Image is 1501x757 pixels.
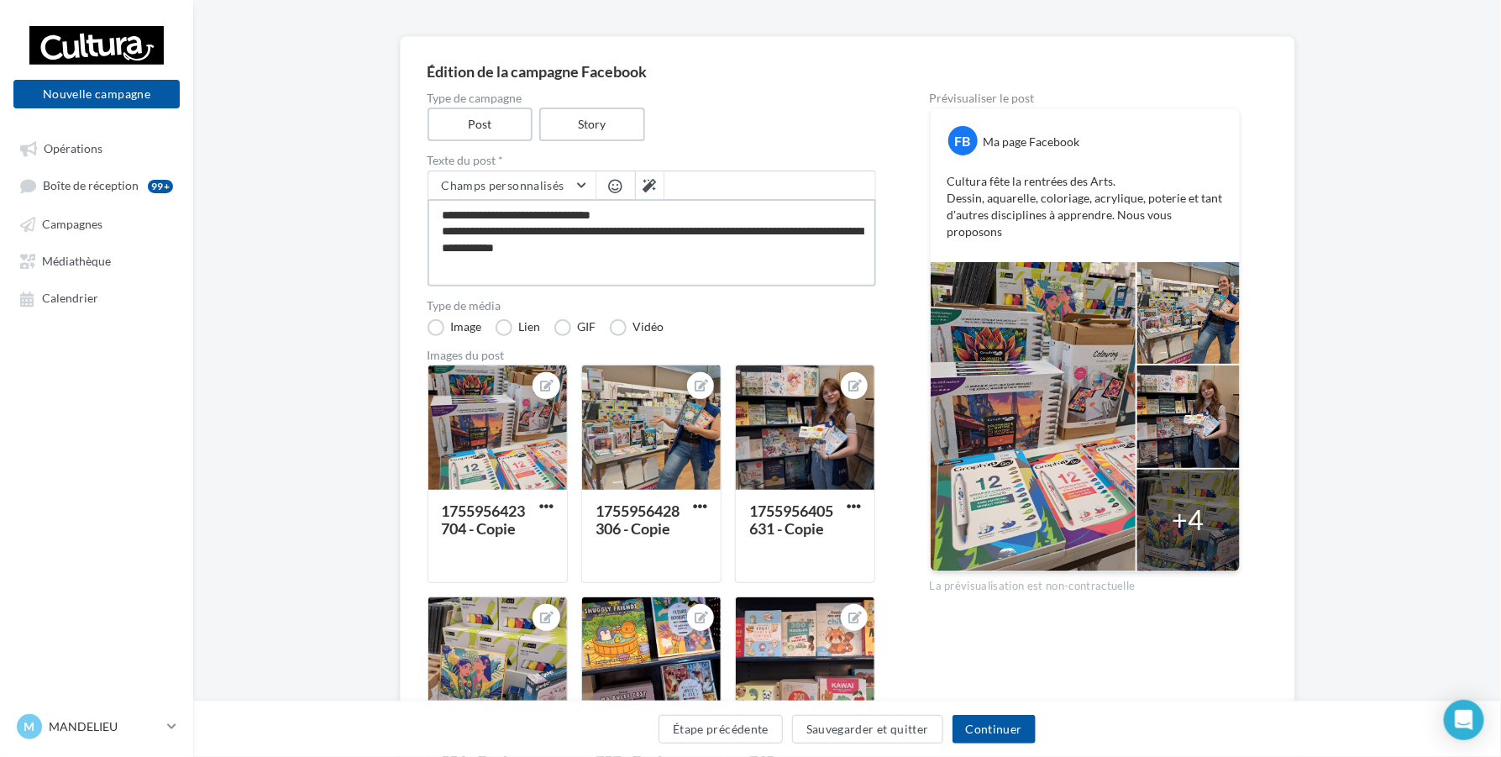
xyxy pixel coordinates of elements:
div: 99+ [148,180,173,193]
span: M [24,718,35,735]
span: Opérations [44,141,102,155]
p: Cultura fête la rentrées des Arts. Dessin, aquarelle, coloriage, acrylique, poterie et tant d'aut... [947,173,1223,240]
a: Médiathèque [10,245,183,276]
div: 1755956423704 - Copie [442,502,526,538]
div: Open Intercom Messenger [1444,700,1484,740]
button: Étape précédente [659,715,783,744]
div: Ma page Facebook [984,134,1080,150]
label: Lien [496,319,541,336]
button: Continuer [953,715,1036,744]
a: Campagnes [10,208,183,239]
label: Type de campagne [428,92,876,104]
label: Texte du post * [428,155,876,166]
label: Story [539,108,645,141]
span: Campagnes [42,217,102,231]
div: Images du post [428,350,876,361]
span: Médiathèque [42,254,111,268]
div: La prévisualisation est non-contractuelle [930,572,1241,594]
label: GIF [554,319,596,336]
label: Post [428,108,533,141]
div: Prévisualiser le post [930,92,1241,104]
button: Champs personnalisés [428,171,596,200]
span: Calendrier [42,292,98,306]
div: FB [948,126,978,155]
p: MANDELIEU [49,718,160,735]
div: 1755956405631 - Copie [749,502,833,538]
a: Calendrier [10,282,183,313]
label: Image [428,319,482,336]
button: Nouvelle campagne [13,80,180,108]
div: 1755956428306 - Copie [596,502,680,538]
span: Boîte de réception [43,179,139,193]
label: Type de média [428,300,876,312]
button: Sauvegarder et quitter [792,715,943,744]
a: Opérations [10,133,183,163]
div: Édition de la campagne Facebook [428,64,1267,79]
a: M MANDELIEU [13,711,180,743]
div: +4 [1173,501,1204,539]
span: Champs personnalisés [442,178,564,192]
label: Vidéo [610,319,664,336]
a: Boîte de réception99+ [10,170,183,201]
